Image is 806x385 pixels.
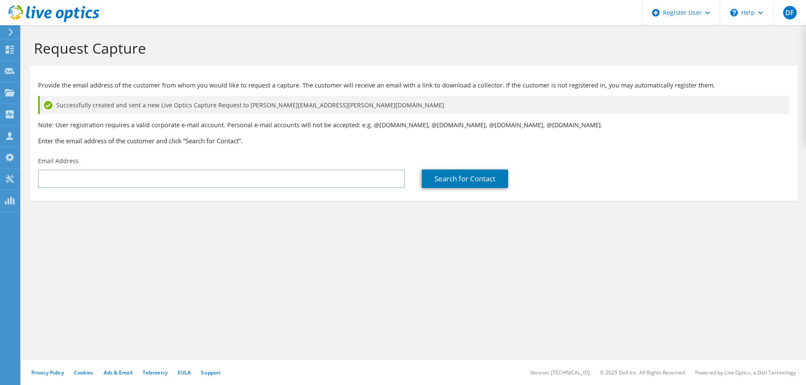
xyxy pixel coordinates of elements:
a: Support [201,369,221,376]
a: Ads & Email [104,369,132,376]
a: Search for Contact [422,169,508,188]
a: EULA [178,369,191,376]
p: Provide the email address of the customer from whom you would like to request a capture. The cust... [38,81,789,90]
h3: Enter the email address of the customer and click “Search for Contact”. [38,136,789,145]
li: Version: [TECHNICAL_ID] [530,369,590,376]
a: Privacy Policy [31,369,64,376]
a: Telemetry [143,369,168,376]
svg: \n [730,9,738,16]
a: Cookies [74,369,94,376]
li: Powered by Live Optics, a Dell Technology [695,369,796,376]
span: DF [783,6,797,19]
li: © 2025 Dell Inc. All Rights Reserved [600,369,685,376]
p: Note: User registration requires a valid corporate e-mail account. Personal e-mail accounts will ... [38,120,789,130]
span: Successfully created and sent a new Live Optics Capture Request to [PERSON_NAME][EMAIL_ADDRESS][P... [56,101,444,110]
label: Email Address [38,157,79,165]
h1: Request Capture [34,39,789,57]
